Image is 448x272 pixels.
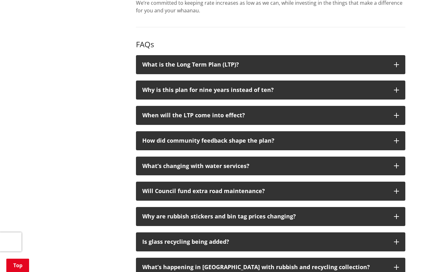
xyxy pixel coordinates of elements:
div: When will the LTP come into effect? [142,112,388,119]
div: Will Council fund extra road maintenance? [142,188,388,194]
div: Why are rubbish stickers and bin tag prices changing? [142,213,388,220]
h3: FAQs [136,27,405,49]
button: What is the Long Term Plan (LTP)? [136,55,405,74]
button: When will the LTP come into effect? [136,106,405,125]
button: Why are rubbish stickers and bin tag prices changing? [136,207,405,226]
div: How did community feedback shape the plan? [142,138,388,144]
div: What is the Long Term Plan (LTP)? [142,62,388,68]
button: Why is this plan for nine years instead of ten? [136,81,405,100]
iframe: Messenger Launcher [419,245,442,268]
div: Is glass recycling being added? [142,239,388,245]
button: How did community feedback shape the plan? [136,131,405,150]
button: Will Council fund extra road maintenance? [136,182,405,201]
button: Is glass recycling being added? [136,232,405,251]
div: Why is this plan for nine years instead of ten? [142,87,388,93]
button: What’s changing with water services? [136,157,405,176]
a: Top [6,259,29,272]
div: What’s happening in [GEOGRAPHIC_DATA] with rubbish and recycling collection? [142,264,388,270]
div: What’s changing with water services? [142,163,388,169]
